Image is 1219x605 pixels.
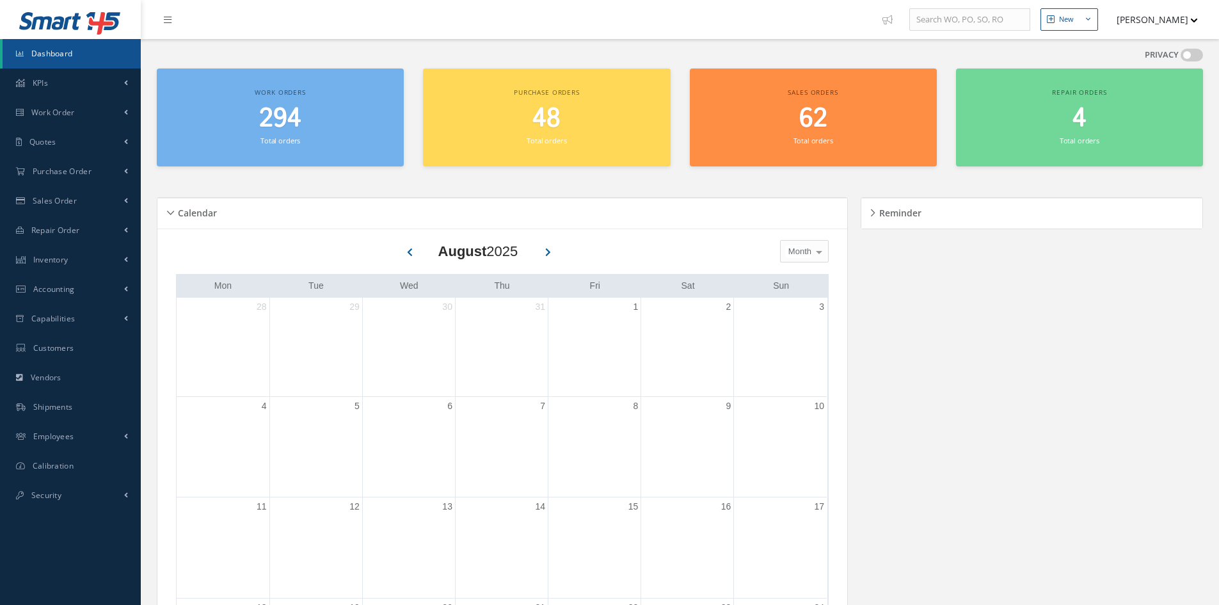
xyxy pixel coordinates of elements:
td: July 31, 2025 [455,298,548,397]
a: August 10, 2025 [811,397,827,415]
a: Monday [212,278,234,294]
small: Total orders [527,136,566,145]
a: Sales orders 62 Total orders [690,69,937,166]
a: Sunday [770,278,792,294]
td: August 15, 2025 [548,497,641,599]
span: Employees [33,431,74,442]
a: July 28, 2025 [254,298,269,316]
small: Total orders [793,136,833,145]
div: 2025 [438,241,518,262]
td: August 3, 2025 [734,298,827,397]
td: August 14, 2025 [455,497,548,599]
td: August 2, 2025 [641,298,734,397]
td: July 28, 2025 [177,298,269,397]
b: August [438,243,487,259]
td: August 13, 2025 [362,497,455,599]
small: Total orders [1060,136,1099,145]
td: August 7, 2025 [455,396,548,497]
span: 62 [799,101,827,137]
td: August 1, 2025 [548,298,641,397]
td: August 6, 2025 [362,396,455,497]
span: 4 [1072,101,1087,137]
a: Purchase orders 48 Total orders [423,69,670,166]
span: Dashboard [31,48,73,59]
span: 294 [259,101,301,137]
span: Quotes [29,136,56,147]
a: Dashboard [3,39,141,69]
span: Customers [33,343,74,353]
a: August 1, 2025 [630,298,641,316]
span: Inventory [33,254,68,265]
a: August 2, 2025 [724,298,734,316]
td: August 8, 2025 [548,396,641,497]
span: Sales Order [33,195,77,206]
a: August 9, 2025 [724,397,734,415]
span: KPIs [33,77,48,88]
td: August 16, 2025 [641,497,734,599]
td: August 11, 2025 [177,497,269,599]
span: Purchase orders [514,88,580,97]
label: PRIVACY [1145,49,1179,61]
span: 48 [532,101,561,137]
div: New [1059,14,1074,25]
td: August 5, 2025 [269,396,362,497]
a: Saturday [679,278,697,294]
a: Thursday [491,278,512,294]
span: Month [785,245,811,258]
span: Calibration [33,460,74,471]
a: Repair orders 4 Total orders [956,69,1203,166]
button: [PERSON_NAME] [1104,7,1198,32]
td: August 10, 2025 [734,396,827,497]
span: Repair Order [31,225,80,236]
a: August 15, 2025 [626,497,641,516]
td: August 17, 2025 [734,497,827,599]
a: August 17, 2025 [811,497,827,516]
a: August 7, 2025 [538,397,548,415]
a: August 14, 2025 [532,497,548,516]
a: July 31, 2025 [532,298,548,316]
span: Vendors [31,372,61,383]
td: August 9, 2025 [641,396,734,497]
span: Sales orders [788,88,838,97]
input: Search WO, PO, SO, RO [909,8,1030,31]
span: Repair orders [1052,88,1106,97]
span: Work Order [31,107,75,118]
span: Accounting [33,284,75,294]
span: Purchase Order [33,166,92,177]
a: Work orders 294 Total orders [157,69,404,166]
button: New [1040,8,1098,31]
td: August 12, 2025 [269,497,362,599]
a: August 3, 2025 [817,298,827,316]
td: July 29, 2025 [269,298,362,397]
td: August 4, 2025 [177,396,269,497]
td: July 30, 2025 [362,298,455,397]
a: Friday [587,278,603,294]
a: August 16, 2025 [719,497,734,516]
a: August 13, 2025 [440,497,455,516]
h5: Reminder [875,204,921,219]
small: Total orders [260,136,300,145]
a: Wednesday [397,278,421,294]
a: August 6, 2025 [445,397,455,415]
a: July 29, 2025 [347,298,362,316]
a: August 12, 2025 [347,497,362,516]
a: August 4, 2025 [259,397,269,415]
h5: Calendar [174,204,217,219]
span: Work orders [255,88,305,97]
a: July 30, 2025 [440,298,455,316]
span: Capabilities [31,313,76,324]
span: Security [31,490,61,501]
a: August 5, 2025 [352,397,362,415]
a: August 8, 2025 [630,397,641,415]
span: Shipments [33,401,73,412]
a: August 11, 2025 [254,497,269,516]
a: Tuesday [306,278,326,294]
